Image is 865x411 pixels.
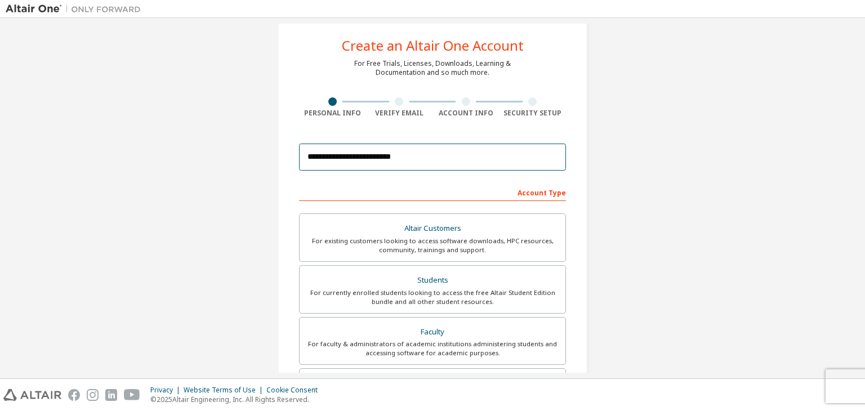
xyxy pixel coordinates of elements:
img: Altair One [6,3,146,15]
div: For Free Trials, Licenses, Downloads, Learning & Documentation and so much more. [354,59,511,77]
div: Privacy [150,386,184,395]
img: altair_logo.svg [3,389,61,401]
div: For existing customers looking to access software downloads, HPC resources, community, trainings ... [306,236,559,254]
div: For currently enrolled students looking to access the free Altair Student Edition bundle and all ... [306,288,559,306]
img: instagram.svg [87,389,99,401]
div: Account Type [299,183,566,201]
div: Create an Altair One Account [342,39,524,52]
div: Cookie Consent [266,386,324,395]
p: © 2025 Altair Engineering, Inc. All Rights Reserved. [150,395,324,404]
div: Students [306,272,559,288]
div: Website Terms of Use [184,386,266,395]
img: linkedin.svg [105,389,117,401]
div: Faculty [306,324,559,340]
div: Personal Info [299,109,366,118]
div: Altair Customers [306,221,559,236]
img: youtube.svg [124,389,140,401]
div: Account Info [432,109,500,118]
div: For faculty & administrators of academic institutions administering students and accessing softwa... [306,339,559,358]
div: Security Setup [500,109,567,118]
img: facebook.svg [68,389,80,401]
div: Verify Email [366,109,433,118]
